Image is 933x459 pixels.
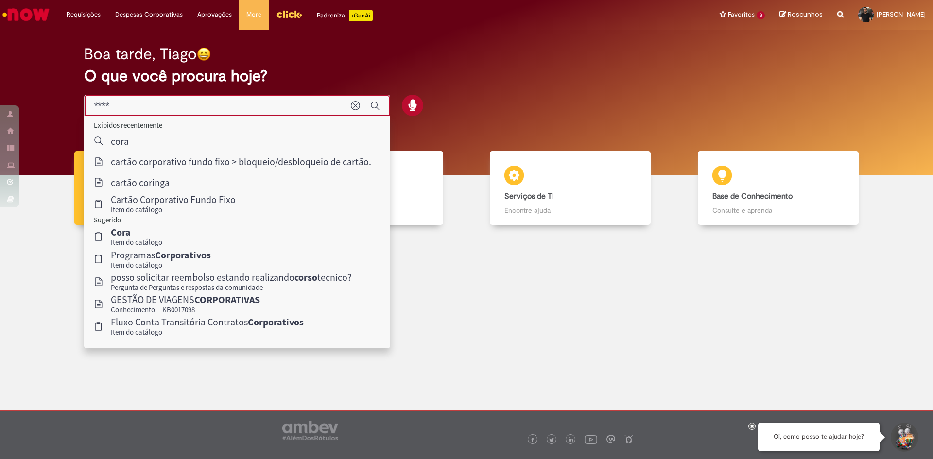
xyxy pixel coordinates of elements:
a: Base de Conhecimento Consulte e aprenda [674,151,882,225]
p: Encontre ajuda [504,205,636,215]
h2: O que você procura hoje? [84,68,849,85]
span: Rascunhos [788,10,823,19]
span: 8 [757,11,765,19]
a: Rascunhos [779,10,823,19]
p: Consulte e aprenda [712,205,844,215]
img: logo_footer_workplace.png [606,435,615,443]
div: Padroniza [317,10,373,21]
p: +GenAi [349,10,373,21]
img: ServiceNow [1,5,51,24]
b: Base de Conhecimento [712,191,793,201]
img: logo_footer_facebook.png [530,438,535,442]
span: [PERSON_NAME] [877,10,926,18]
span: Requisições [67,10,101,19]
b: Serviços de TI [504,191,554,201]
div: Oi, como posso te ajudar hoje? [758,423,880,451]
span: Aprovações [197,10,232,19]
a: Serviços de TI Encontre ajuda [466,151,674,225]
img: logo_footer_naosei.png [624,435,633,443]
a: Tirar dúvidas Tirar dúvidas com Lupi Assist e Gen Ai [51,151,259,225]
img: happy-face.png [197,47,211,61]
img: logo_footer_ambev_rotulo_gray.png [282,421,338,440]
span: Favoritos [728,10,755,19]
img: logo_footer_twitter.png [549,438,554,442]
span: Despesas Corporativas [115,10,183,19]
img: logo_footer_youtube.png [585,433,597,445]
h2: Boa tarde, Tiago [84,46,197,63]
button: Iniciar Conversa de Suporte [889,423,918,452]
span: More [246,10,261,19]
img: click_logo_yellow_360x200.png [276,7,302,21]
img: logo_footer_linkedin.png [569,437,573,443]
